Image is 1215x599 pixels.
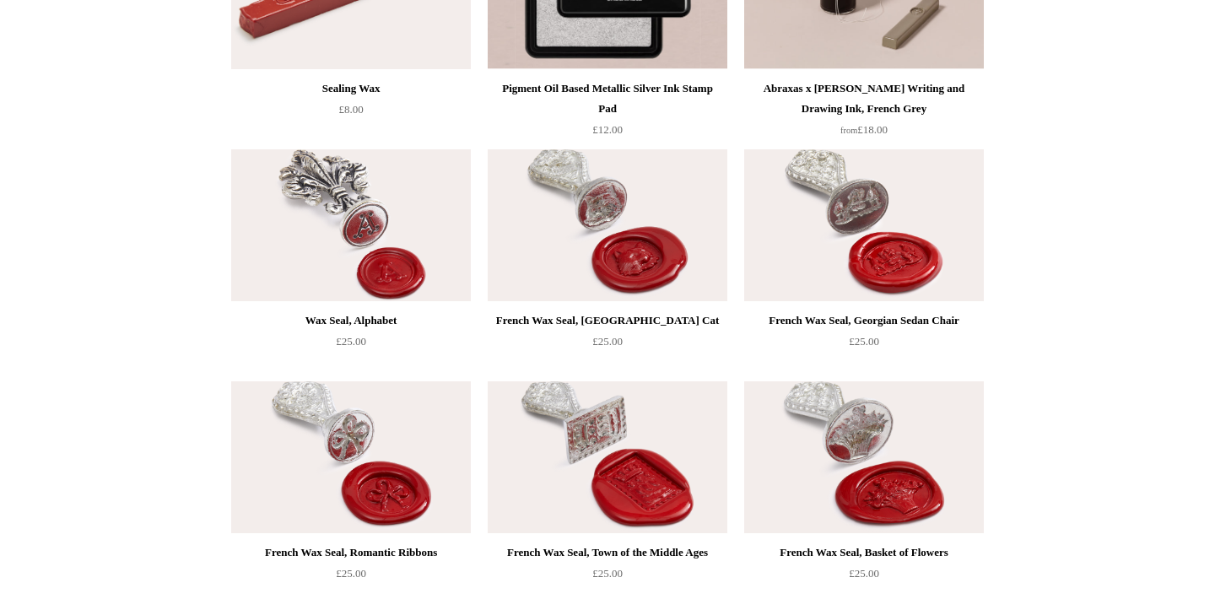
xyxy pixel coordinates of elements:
span: £25.00 [336,335,366,348]
span: £25.00 [592,335,623,348]
span: £25.00 [592,567,623,580]
a: French Wax Seal, Georgian Sedan Chair French Wax Seal, Georgian Sedan Chair [744,149,984,301]
a: Wax Seal, Alphabet Wax Seal, Alphabet [231,149,471,301]
img: Wax Seal, Alphabet [231,149,471,301]
div: Sealing Wax [235,78,467,99]
img: French Wax Seal, Town of the Middle Ages [488,381,727,533]
img: French Wax Seal, Romantic Ribbons [231,381,471,533]
img: French Wax Seal, Cheshire Cat [488,149,727,301]
div: Abraxas x [PERSON_NAME] Writing and Drawing Ink, French Grey [748,78,980,119]
a: French Wax Seal, Basket of Flowers French Wax Seal, Basket of Flowers [744,381,984,533]
div: French Wax Seal, Town of the Middle Ages [492,542,723,563]
span: £18.00 [840,123,888,136]
div: French Wax Seal, Georgian Sedan Chair [748,310,980,331]
a: French Wax Seal, Cheshire Cat French Wax Seal, Cheshire Cat [488,149,727,301]
span: from [840,126,857,135]
div: French Wax Seal, [GEOGRAPHIC_DATA] Cat [492,310,723,331]
a: French Wax Seal, [GEOGRAPHIC_DATA] Cat £25.00 [488,310,727,380]
span: £25.00 [336,567,366,580]
div: Wax Seal, Alphabet [235,310,467,331]
a: Sealing Wax £8.00 [231,78,471,148]
a: Abraxas x [PERSON_NAME] Writing and Drawing Ink, French Grey from£18.00 [744,78,984,148]
img: French Wax Seal, Georgian Sedan Chair [744,149,984,301]
span: £8.00 [338,103,363,116]
div: French Wax Seal, Basket of Flowers [748,542,980,563]
a: Wax Seal, Alphabet £25.00 [231,310,471,380]
span: £25.00 [849,567,879,580]
a: French Wax Seal, Town of the Middle Ages French Wax Seal, Town of the Middle Ages [488,381,727,533]
img: French Wax Seal, Basket of Flowers [744,381,984,533]
div: Pigment Oil Based Metallic Silver Ink Stamp Pad [492,78,723,119]
span: £25.00 [849,335,879,348]
a: French Wax Seal, Romantic Ribbons French Wax Seal, Romantic Ribbons [231,381,471,533]
div: French Wax Seal, Romantic Ribbons [235,542,467,563]
a: French Wax Seal, Georgian Sedan Chair £25.00 [744,310,984,380]
a: Pigment Oil Based Metallic Silver Ink Stamp Pad £12.00 [488,78,727,148]
span: £12.00 [592,123,623,136]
